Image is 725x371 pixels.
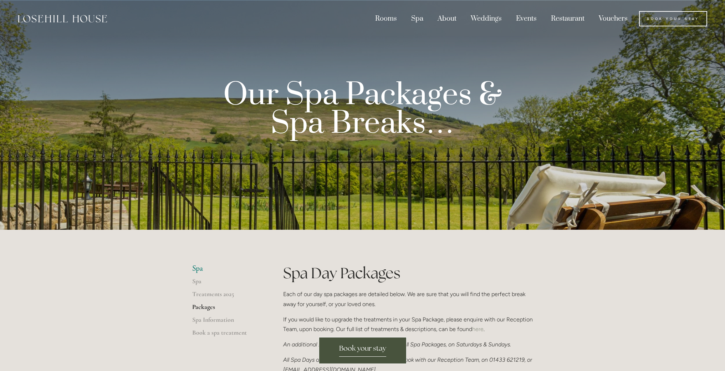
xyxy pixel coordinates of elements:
[192,316,260,329] a: Spa Information
[192,329,260,341] a: Book a spa treatment
[369,11,403,27] div: Rooms
[283,264,533,282] h1: Spa Day Packages
[405,11,430,27] div: Spa
[592,11,634,27] a: Vouchers
[545,11,591,27] div: Restaurant
[510,11,543,27] div: Events
[192,290,260,303] a: Treatments 2025
[339,344,386,357] span: Book your stay
[283,315,533,334] p: If you would like to upgrade the treatments in your Spa Package, please enquire with our Receptio...
[319,337,407,364] a: Book your stay
[18,15,107,22] img: Losehill House
[464,11,508,27] div: Weddings
[472,326,484,332] a: here
[192,303,260,316] a: Packages
[283,289,533,309] p: Each of our day spa packages are detailed below. We are sure that you will find the perfect break...
[204,81,522,138] p: Our Spa Packages & Spa Breaks…
[639,11,707,27] a: Book Your Stay
[192,264,260,273] li: Spa
[192,277,260,290] a: Spa
[431,11,463,27] div: About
